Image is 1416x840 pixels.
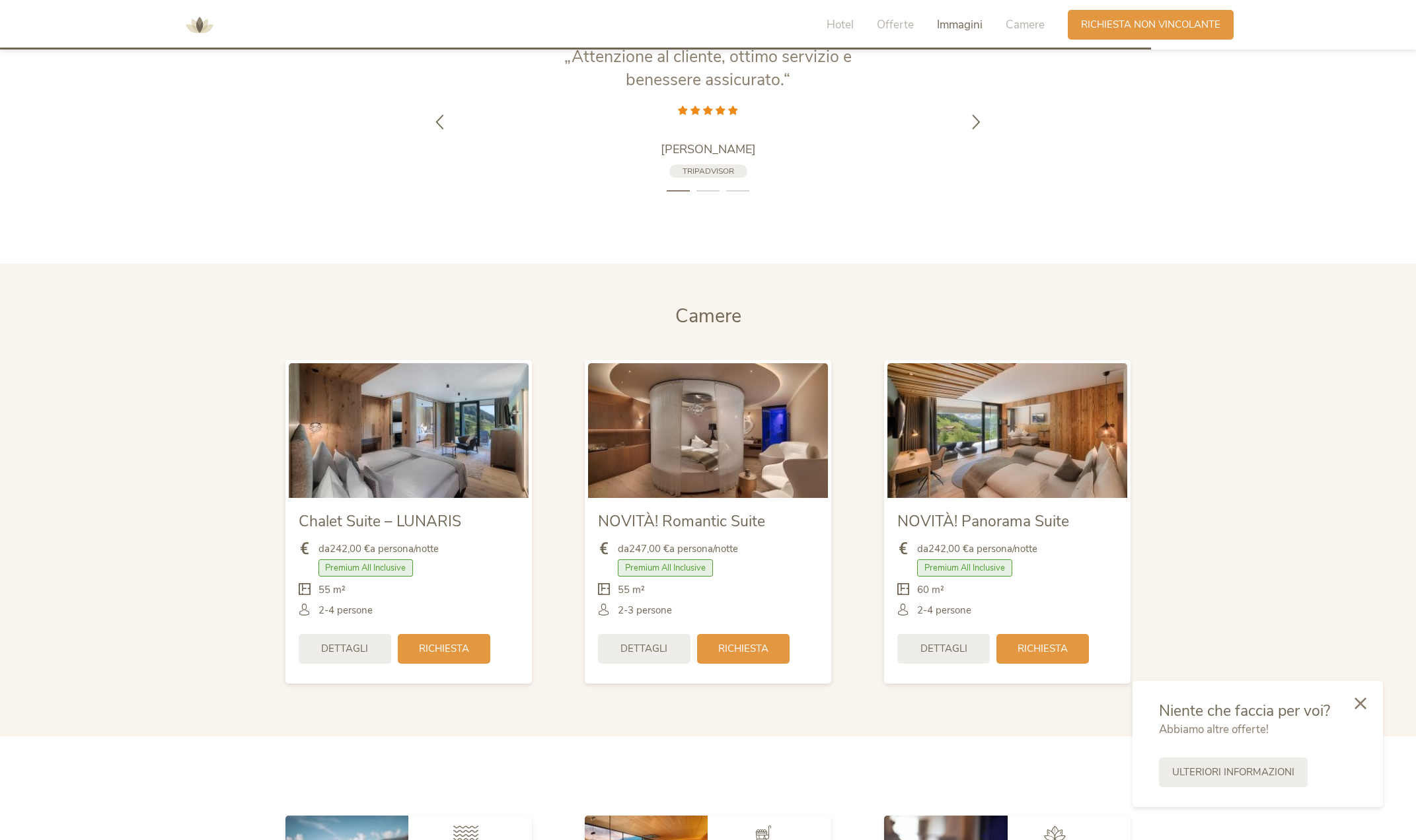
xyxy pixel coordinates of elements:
a: [PERSON_NAME] [543,141,874,158]
span: Immagini [937,17,983,32]
img: AMONTI & LUNARIS Wellnessresort [180,5,219,45]
span: 2-3 persone [618,604,672,617]
span: 60 m² [917,583,944,597]
span: Chalet Suite – LUNARIS [299,511,461,532]
span: Hotel [827,17,854,32]
span: NOVITÀ! Romantic Suite [598,511,765,532]
img: Chalet Suite – LUNARIS [289,363,529,498]
span: Premium All Inclusive [318,559,414,577]
b: 242,00 € [330,542,370,555]
span: 55 m² [318,583,346,597]
span: da a persona/notte [318,542,439,556]
span: „Attenzione al cliente, ottimo servizio e benessere assicurato.“ [564,46,852,91]
img: NOVITÀ! Romantic Suite [588,363,828,498]
a: Ulteriori informazioni [1159,757,1308,787]
span: Premium All Inclusive [618,559,713,577]
span: 2-4 persone [917,604,971,617]
span: Richiesta non vincolante [1081,18,1220,32]
span: NOVITÀ! Panorama Suite [897,511,1069,532]
span: [PERSON_NAME] [661,141,756,157]
img: NOVITÀ! Panorama Suite [887,363,1127,498]
span: Camere [1006,17,1045,32]
a: AMONTI & LUNARIS Wellnessresort [180,20,219,29]
span: Tripadvisor [683,166,734,176]
span: Offerte [877,17,914,32]
span: Richiesta [419,642,469,656]
b: 247,00 € [629,542,669,555]
span: Dettagli [620,642,667,656]
span: Premium All Inclusive [917,559,1012,577]
span: Dettagli [920,642,967,656]
b: 242,00 € [928,542,969,555]
span: da a persona/notte [618,542,738,556]
span: Camere [675,303,741,329]
span: Richiesta [1018,642,1068,656]
a: Tripadvisor [669,164,747,178]
span: da a persona/notte [917,542,1037,556]
span: Abbiamo altre offerte! [1159,722,1269,737]
span: Richiesta [718,642,768,656]
span: 2-4 persone [318,604,373,617]
span: Niente che faccia per voi? [1159,701,1330,721]
span: Ulteriori informazioni [1172,765,1294,779]
span: Dettagli [321,642,368,656]
span: 55 m² [618,583,645,597]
